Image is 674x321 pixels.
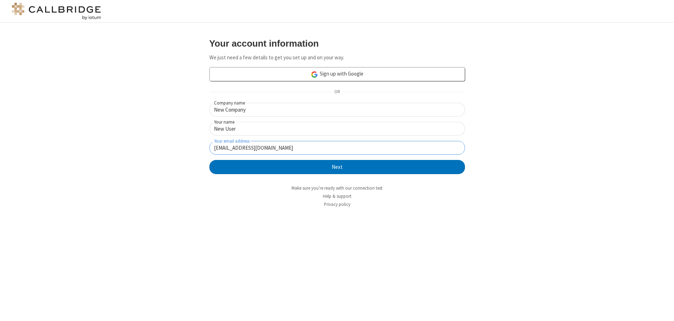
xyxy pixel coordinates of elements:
[331,87,343,97] span: OR
[209,67,465,81] a: Sign up with Google
[209,38,465,48] h3: Your account information
[292,185,382,191] a: Make sure you're ready with our connection test
[209,122,465,136] input: Your name
[209,160,465,174] button: Next
[324,201,350,207] a: Privacy policy
[311,71,318,78] img: google-icon.png
[323,193,351,199] a: Help & support
[209,103,465,117] input: Company name
[209,141,465,155] input: Your email address
[209,54,465,62] p: We just need a few details to get you set up and on your way.
[11,3,102,20] img: logo@2x.png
